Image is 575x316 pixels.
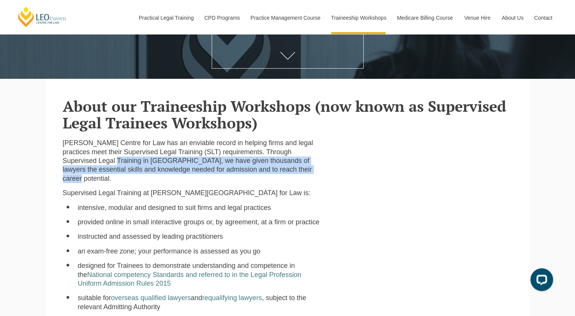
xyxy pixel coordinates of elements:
a: Contact [529,2,558,34]
a: National competency Standards and referred to in the Legal Profession Uniform Admission Rules 2015 [78,271,301,287]
h2: About our Traineeship Workshops (now known as Supervised Legal Trainees Workshops) [63,98,513,131]
p: [PERSON_NAME] Centre for Law has an enviable record in helping firms and legal practices meet the... [63,139,321,183]
a: Traineeship Workshops [325,2,391,34]
li: provided online in small interactive groups or, by agreement, at a firm or practice [78,218,321,227]
li: an exam-free zone; your performance is assessed as you go [78,247,321,256]
iframe: LiveChat chat widget [524,265,556,297]
a: overseas qualified lawyers [111,294,191,302]
a: Venue Hire [459,2,496,34]
a: Practice Management Course [245,2,325,34]
a: Medicare Billing Course [391,2,459,34]
a: CPD Programs [198,2,245,34]
li: instructed and assessed by leading practitioners [78,232,321,241]
p: Supervised Legal Training at [PERSON_NAME][GEOGRAPHIC_DATA] for Law is: [63,189,321,197]
li: designed for Trainees to demonstrate understanding and competence in the [78,261,321,288]
a: requalifying lawyers [202,294,262,302]
a: About Us [496,2,529,34]
li: intensive, modular and designed to suit firms and legal practices [78,203,321,212]
li: suitable for and , subject to the relevant Admitting Authority [78,294,321,311]
a: Practical Legal Training [133,2,199,34]
a: [PERSON_NAME] Centre for Law [17,6,67,28]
